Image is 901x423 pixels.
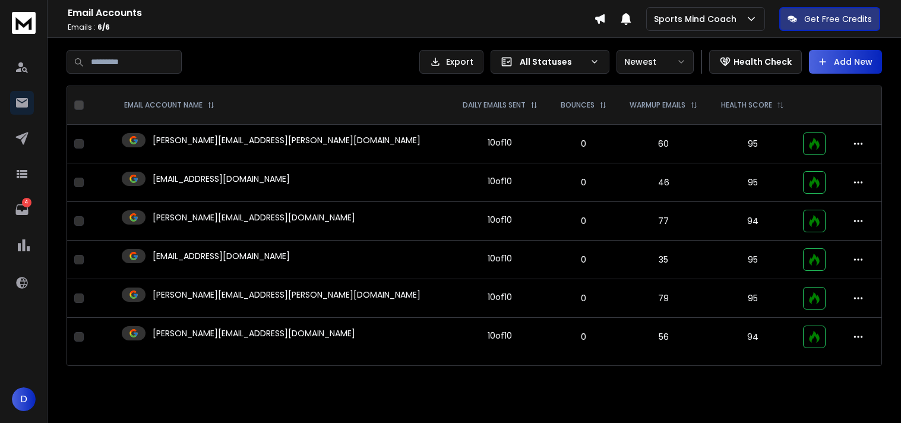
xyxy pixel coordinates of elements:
button: D [12,387,36,411]
p: 0 [557,176,611,188]
div: 10 of 10 [488,252,512,264]
button: Get Free Credits [779,7,880,31]
td: 94 [709,318,796,356]
p: Sports Mind Coach [654,13,741,25]
p: [EMAIL_ADDRESS][DOMAIN_NAME] [153,173,290,185]
p: [PERSON_NAME][EMAIL_ADDRESS][PERSON_NAME][DOMAIN_NAME] [153,134,421,146]
td: 95 [709,163,796,202]
td: 77 [618,202,709,241]
p: BOUNCES [561,100,595,110]
p: Get Free Credits [804,13,872,25]
td: 60 [618,125,709,163]
button: Add New [809,50,882,74]
p: [PERSON_NAME][EMAIL_ADDRESS][PERSON_NAME][DOMAIN_NAME] [153,289,421,301]
div: 10 of 10 [488,330,512,342]
td: 46 [618,163,709,202]
p: HEALTH SCORE [721,100,772,110]
p: Health Check [734,56,792,68]
p: WARMUP EMAILS [630,100,685,110]
div: 10 of 10 [488,137,512,149]
td: 35 [618,241,709,279]
p: [PERSON_NAME][EMAIL_ADDRESS][DOMAIN_NAME] [153,327,355,339]
p: All Statuses [520,56,585,68]
div: 10 of 10 [488,175,512,187]
td: 95 [709,125,796,163]
p: [PERSON_NAME][EMAIL_ADDRESS][DOMAIN_NAME] [153,211,355,223]
td: 56 [618,318,709,356]
p: 0 [557,254,611,266]
p: DAILY EMAILS SENT [463,100,526,110]
td: 94 [709,202,796,241]
td: 95 [709,279,796,318]
p: [EMAIL_ADDRESS][DOMAIN_NAME] [153,250,290,262]
div: EMAIL ACCOUNT NAME [124,100,214,110]
h1: Email Accounts [68,6,594,20]
p: 0 [557,292,611,304]
span: 6 / 6 [97,22,110,32]
button: Newest [617,50,694,74]
a: 4 [10,198,34,222]
button: Export [419,50,483,74]
p: 4 [22,198,31,207]
button: Health Check [709,50,802,74]
p: Emails : [68,23,594,32]
img: logo [12,12,36,34]
p: 0 [557,215,611,227]
div: 10 of 10 [488,214,512,226]
td: 95 [709,241,796,279]
td: 79 [618,279,709,318]
p: 0 [557,138,611,150]
div: 10 of 10 [488,291,512,303]
p: 0 [557,331,611,343]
